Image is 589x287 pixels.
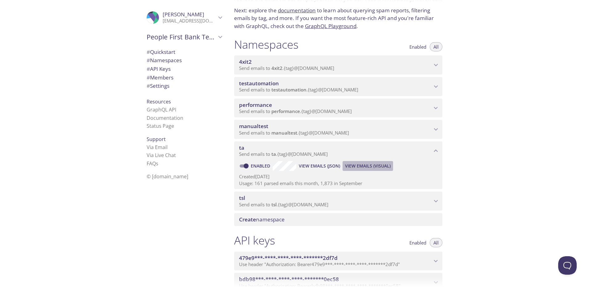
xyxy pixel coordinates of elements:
[163,11,204,18] span: [PERSON_NAME]
[234,141,442,160] div: ta namespace
[239,108,352,114] span: Send emails to . {tag} @[DOMAIN_NAME]
[239,65,334,71] span: Send emails to . {tag} @[DOMAIN_NAME]
[142,56,227,65] div: Namespaces
[239,87,358,93] span: Send emails to . {tag} @[DOMAIN_NAME]
[142,29,227,45] div: People First Bank Testing Services
[147,152,176,159] a: Via Live Chat
[147,74,150,81] span: #
[239,194,245,201] span: tsl
[147,48,175,55] span: Quickstart
[147,57,182,64] span: Namespaces
[147,144,168,151] a: Via Email
[239,216,256,223] span: Create
[239,216,285,223] span: namespace
[234,77,442,96] div: testautomation namespace
[147,74,173,81] span: Members
[250,163,273,169] a: Enabled
[234,233,275,247] h1: API keys
[239,151,328,157] span: Send emails to . {tag} @[DOMAIN_NAME]
[271,201,277,208] span: tsl
[234,55,442,75] div: 4xit2 namespace
[234,120,442,139] div: manualtest namespace
[271,151,276,157] span: ta
[142,7,227,28] div: Scott Rice
[142,73,227,82] div: Members
[147,33,216,41] span: People First Bank Testing Services
[278,7,316,14] a: documentation
[239,173,437,180] p: Created [DATE]
[147,115,183,121] a: Documentation
[147,98,171,105] span: Resources
[239,80,279,87] span: testautomation
[234,213,442,226] div: Create namespace
[239,101,272,108] span: performance
[147,65,171,72] span: API Keys
[406,42,430,51] button: Enabled
[271,108,300,114] span: performance
[147,136,166,143] span: Support
[234,99,442,118] div: performance namespace
[239,144,244,151] span: ta
[147,65,150,72] span: #
[271,130,297,136] span: manualtest
[147,173,188,180] span: © [DOMAIN_NAME]
[156,160,158,167] span: s
[147,57,150,64] span: #
[296,161,343,171] button: View Emails (JSON)
[147,82,150,89] span: #
[239,58,252,65] span: 4xit2
[305,22,356,30] a: GraphQL Playground
[147,123,174,129] a: Status Page
[163,18,216,24] p: [EMAIL_ADDRESS][DOMAIN_NAME]
[239,130,349,136] span: Send emails to . {tag} @[DOMAIN_NAME]
[345,162,391,170] span: View Emails (Visual)
[142,65,227,73] div: API Keys
[147,48,150,55] span: #
[142,82,227,90] div: Team Settings
[430,238,442,247] button: All
[142,48,227,56] div: Quickstart
[239,180,437,187] p: Usage: 161 parsed emails this month, 1,873 in September
[299,162,340,170] span: View Emails (JSON)
[406,238,430,247] button: Enabled
[271,87,307,93] span: testautomation
[343,161,393,171] button: View Emails (Visual)
[147,160,158,167] a: FAQ
[271,65,282,71] span: 4xit2
[147,106,176,113] a: GraphQL API
[234,192,442,211] div: tsl namespace
[147,82,169,89] span: Settings
[234,38,299,51] h1: Namespaces
[430,42,442,51] button: All
[239,201,328,208] span: Send emails to . {tag} @[DOMAIN_NAME]
[558,256,577,275] iframe: Help Scout Beacon - Open
[239,123,268,130] span: manualtest
[234,6,442,30] p: Next: explore the to learn about querying spam reports, filtering emails by tag, and more. If you...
